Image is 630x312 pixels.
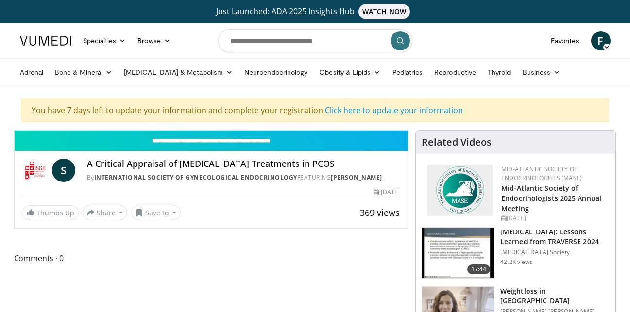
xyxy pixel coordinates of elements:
[422,136,492,148] h4: Related Videos
[500,227,610,246] h3: [MEDICAL_DATA]: Lessons Learned from TRAVERSE 2024
[14,63,50,82] a: Adrenal
[14,252,409,264] span: Comments 0
[325,105,463,115] a: Click here to update your information
[313,63,386,82] a: Obesity & Lipids
[20,36,71,46] img: VuMedi Logo
[360,207,400,218] span: 369 views
[83,205,128,220] button: Share
[21,98,609,122] div: You have 7 days left to update your information and complete your registration.
[22,205,79,220] a: Thumbs Up
[87,173,400,182] div: By FEATURING
[118,63,238,82] a: [MEDICAL_DATA] & Metabolism
[501,183,601,213] a: Mid-Atlantic Society of Endocrinologists 2025 Annual Meeting
[21,4,609,19] a: Just Launched: ADA 2025 Insights HubWATCH NOW
[387,63,429,82] a: Pediatrics
[238,63,313,82] a: Neuroendocrinology
[49,63,118,82] a: Bone & Mineral
[500,248,610,256] p: [MEDICAL_DATA] Society
[422,227,610,279] a: 17:44 [MEDICAL_DATA]: Lessons Learned from TRAVERSE 2024 [MEDICAL_DATA] Society 42.2K views
[501,214,608,223] div: [DATE]
[500,258,532,266] p: 42.2K views
[331,173,382,181] a: [PERSON_NAME]
[482,63,517,82] a: Thyroid
[545,31,585,50] a: Favorites
[501,165,582,182] a: Mid-Atlantic Society of Endocrinologists (MASE)
[358,4,410,19] span: WATCH NOW
[132,31,176,50] a: Browse
[428,63,482,82] a: Reproductive
[500,286,610,306] h3: Weightloss in [GEOGRAPHIC_DATA]
[131,205,181,220] button: Save to
[467,264,491,274] span: 17:44
[218,29,412,52] input: Search topics, interventions
[94,173,297,181] a: International Society of Gynecological Endocrinology
[427,165,493,216] img: f382488c-070d-4809-84b7-f09b370f5972.png.150x105_q85_autocrop_double_scale_upscale_version-0.2.png
[517,63,566,82] a: Business
[422,228,494,278] img: 1317c62a-2f0d-4360-bee0-b1bff80fed3c.150x105_q85_crop-smart_upscale.jpg
[77,31,132,50] a: Specialties
[87,159,400,169] h4: A Critical Appraisal of [MEDICAL_DATA] Treatments in PCOS
[22,159,48,182] img: International Society of Gynecological Endocrinology
[591,31,611,50] a: F
[374,188,400,197] div: [DATE]
[52,159,75,182] a: S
